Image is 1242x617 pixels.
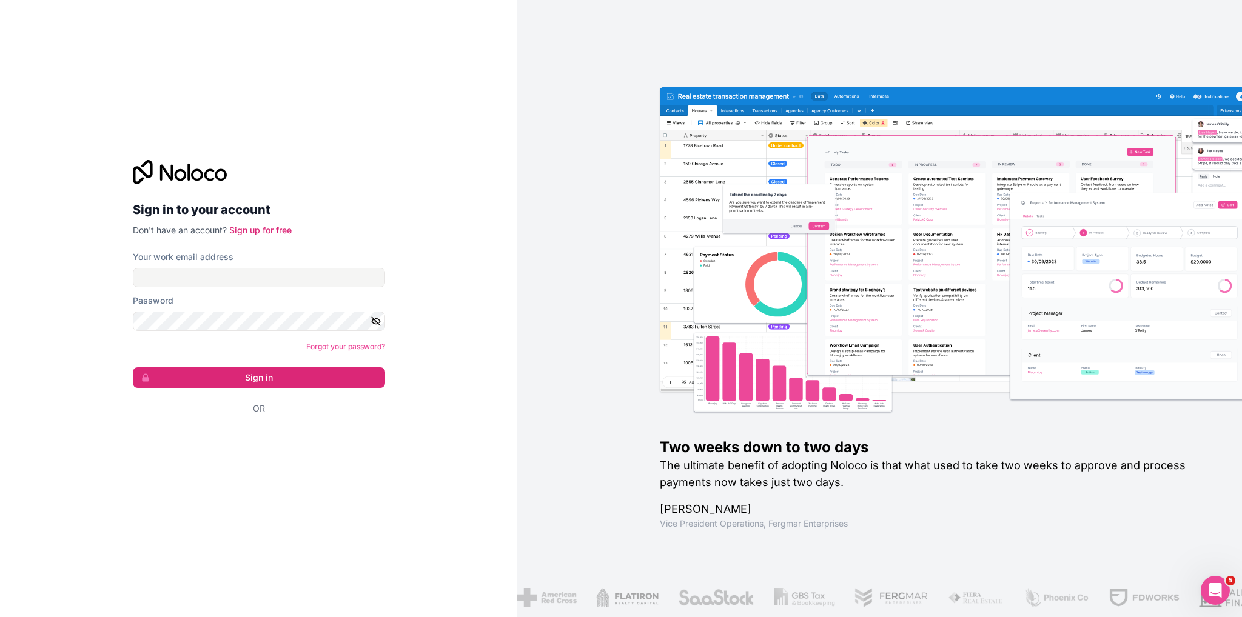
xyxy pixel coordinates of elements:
span: Don't have an account? [133,225,227,235]
h2: Sign in to your account [133,199,385,221]
span: Or [253,402,265,415]
iframe: Sign in with Google Button [127,428,381,455]
span: 5 [1226,576,1235,585]
img: /assets/fdworks-Bi04fVtw.png [1080,588,1151,607]
h2: The ultimate benefit of adopting Noloco is that what used to take two weeks to approve and proces... [660,457,1203,491]
h1: [PERSON_NAME] [660,501,1203,518]
input: Email address [133,268,385,287]
img: /assets/gbstax-C-GtDUiK.png [745,588,807,607]
img: /assets/american-red-cross-BAupjrZR.png [489,588,548,607]
a: Forgot your password? [306,342,385,351]
h1: Vice President Operations , Fergmar Enterprises [660,518,1203,530]
iframe: Intercom live chat [1201,576,1230,605]
h1: Two weeks down to two days [660,438,1203,457]
img: /assets/fiera-fwj2N5v4.png [919,588,976,607]
img: /assets/phoenix-BREaitsQ.png [995,588,1061,607]
img: /assets/saastock-C6Zbiodz.png [650,588,726,607]
button: Sign in [133,367,385,388]
input: Password [133,312,385,331]
img: /assets/flatiron-C8eUkumj.png [567,588,630,607]
label: Your work email address [133,251,233,263]
label: Password [133,295,173,307]
img: /assets/fergmar-CudnrXN5.png [826,588,900,607]
a: Sign up for free [229,225,292,235]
